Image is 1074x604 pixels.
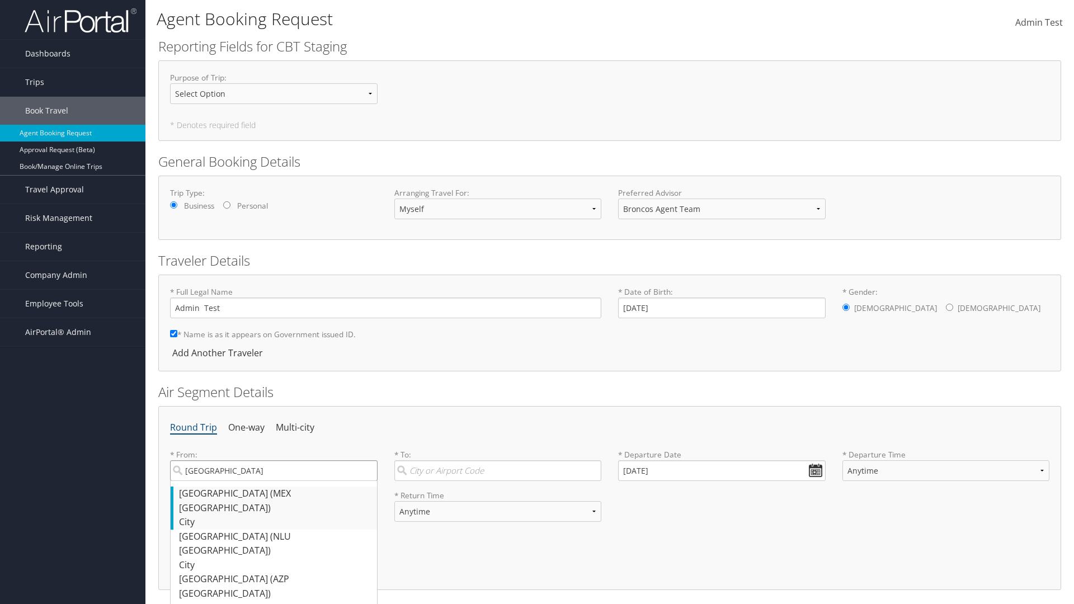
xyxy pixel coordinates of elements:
[158,37,1061,56] h2: Reporting Fields for CBT Staging
[158,152,1061,171] h2: General Booking Details
[170,83,378,104] select: Purpose of Trip:
[618,298,826,318] input: * Date of Birth:
[618,449,826,460] label: * Departure Date
[25,318,91,346] span: AirPortal® Admin
[179,530,371,558] div: [GEOGRAPHIC_DATA] (NLU [GEOGRAPHIC_DATA])
[170,460,378,481] input: [GEOGRAPHIC_DATA] (MEX [GEOGRAPHIC_DATA])City[GEOGRAPHIC_DATA] (NLU [GEOGRAPHIC_DATA])City[GEOGRA...
[25,204,92,232] span: Risk Management
[157,7,761,31] h1: Agent Booking Request
[842,286,1050,320] label: * Gender:
[394,449,602,481] label: * To:
[25,290,83,318] span: Employee Tools
[618,286,826,318] label: * Date of Birth:
[179,487,371,515] div: [GEOGRAPHIC_DATA] (MEX [GEOGRAPHIC_DATA])
[179,515,371,530] div: City
[1015,16,1063,29] span: Admin Test
[946,304,953,311] input: * Gender:[DEMOGRAPHIC_DATA][DEMOGRAPHIC_DATA]
[179,558,371,573] div: City
[184,200,214,211] label: Business
[25,40,70,68] span: Dashboards
[394,460,602,481] input: City or Airport Code
[958,298,1040,319] label: [DEMOGRAPHIC_DATA]
[170,449,378,481] label: * From:
[618,187,826,199] label: Preferred Advisor
[170,187,378,199] label: Trip Type:
[158,383,1061,402] h2: Air Segment Details
[276,418,314,438] li: Multi-city
[170,324,356,345] label: * Name is as it appears on Government issued ID.
[170,346,268,360] div: Add Another Traveler
[25,97,68,125] span: Book Travel
[842,304,850,311] input: * Gender:[DEMOGRAPHIC_DATA][DEMOGRAPHIC_DATA]
[1015,6,1063,40] a: Admin Test
[170,298,601,318] input: * Full Legal Name
[170,330,177,337] input: * Name is as it appears on Government issued ID.
[170,286,601,318] label: * Full Legal Name
[170,548,1049,554] h6: Additional Options:
[618,460,826,481] input: MM/DD/YYYY
[228,418,265,438] li: One-way
[25,233,62,261] span: Reporting
[842,460,1050,481] select: * Departure Time
[25,261,87,289] span: Company Admin
[25,176,84,204] span: Travel Approval
[25,68,44,96] span: Trips
[170,72,378,113] label: Purpose of Trip :
[179,572,371,601] div: [GEOGRAPHIC_DATA] (AZP [GEOGRAPHIC_DATA])
[394,490,602,501] label: * Return Time
[170,418,217,438] li: Round Trip
[854,298,937,319] label: [DEMOGRAPHIC_DATA]
[394,187,602,199] label: Arranging Travel For:
[237,200,268,211] label: Personal
[158,251,1061,270] h2: Traveler Details
[842,449,1050,490] label: * Departure Time
[25,7,136,34] img: airportal-logo.png
[170,570,1049,578] h5: * Denotes required field
[170,121,1049,129] h5: * Denotes required field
